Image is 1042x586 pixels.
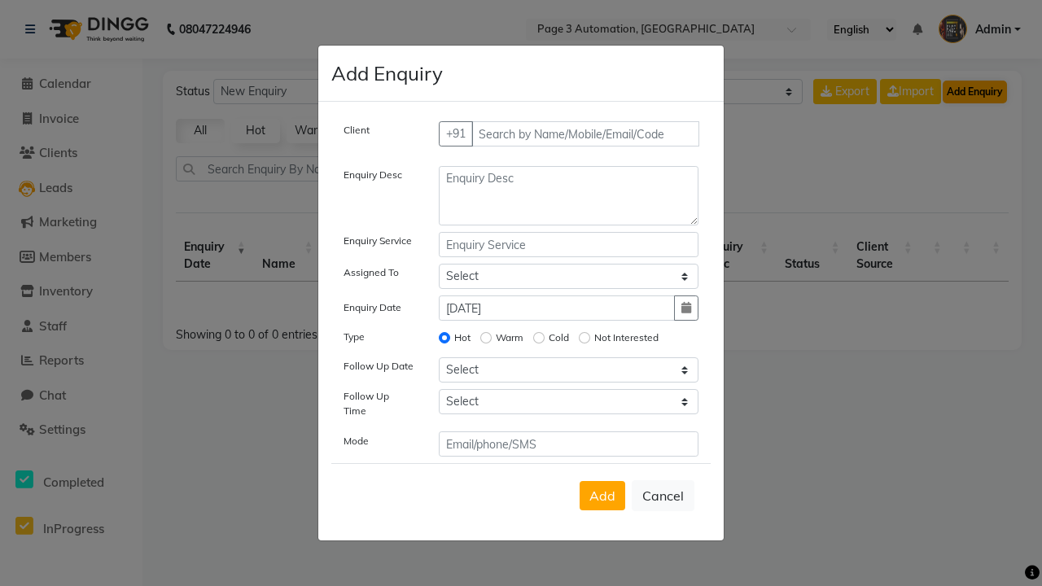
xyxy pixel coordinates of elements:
[439,431,699,457] input: Email/phone/SMS
[471,121,700,146] input: Search by Name/Mobile/Email/Code
[344,168,402,182] label: Enquiry Desc
[589,488,615,504] span: Add
[331,59,443,88] h4: Add Enquiry
[549,330,569,345] label: Cold
[454,330,471,345] label: Hot
[344,389,414,418] label: Follow Up Time
[344,123,370,138] label: Client
[580,481,625,510] button: Add
[344,330,365,344] label: Type
[439,232,699,257] input: Enquiry Service
[496,330,523,345] label: Warm
[344,300,401,315] label: Enquiry Date
[594,330,659,345] label: Not Interested
[632,480,694,511] button: Cancel
[344,265,399,280] label: Assigned To
[439,121,473,146] button: +91
[344,434,369,448] label: Mode
[344,234,412,248] label: Enquiry Service
[344,359,414,374] label: Follow Up Date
